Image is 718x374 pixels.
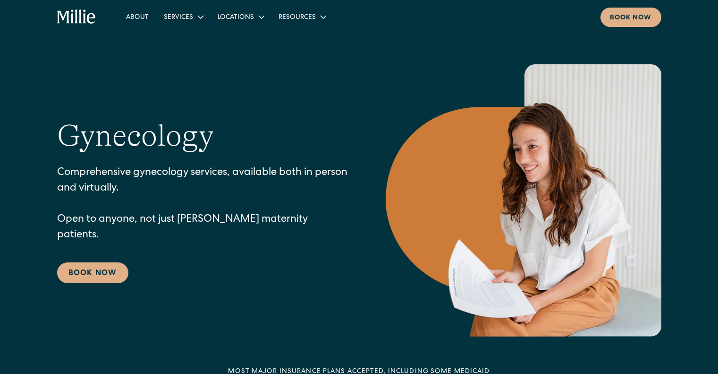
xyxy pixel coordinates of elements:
[271,9,333,25] div: Resources
[57,118,214,154] h1: Gynecology
[156,9,210,25] div: Services
[600,8,661,27] a: Book now
[57,9,96,25] a: home
[118,9,156,25] a: About
[386,64,661,337] img: Smiling woman holding documents during a consultation, reflecting supportive guidance in maternit...
[610,13,652,23] div: Book now
[57,165,348,244] p: Comprehensive gynecology services, available both in person and virtually. Open to anyone, not ju...
[210,9,271,25] div: Locations
[218,13,254,23] div: Locations
[57,262,128,283] a: Book Now
[164,13,193,23] div: Services
[279,13,316,23] div: Resources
